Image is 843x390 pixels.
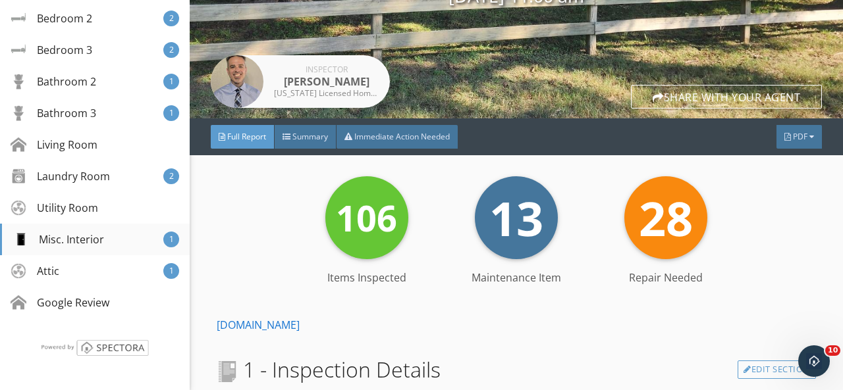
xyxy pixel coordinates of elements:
[40,339,150,356] img: powered_by_spectora_2.png
[11,11,92,26] div: Bedroom 2
[217,318,300,332] a: [DOMAIN_NAME]
[163,168,179,184] div: 2
[11,263,59,279] div: Attic
[793,131,807,142] span: PDF
[217,354,441,385] span: 1 - Inspection Details
[11,295,109,310] div: Google Review
[227,131,266,142] span: Full Report
[274,74,379,89] div: [PERSON_NAME]
[825,345,840,356] span: 10
[354,131,450,142] span: Immediate Action Needed
[163,105,179,121] div: 1
[11,137,97,153] div: Living Room
[441,270,591,285] div: Maintenance Item
[639,185,693,250] span: 28
[274,89,379,97] div: [US_STATE] Licensed Home Inspector #70002691 InternNachi Certified Master Inspector, InterNACHI C...
[489,185,543,250] span: 13
[211,55,263,108] img: 3296000142690657548.jpg
[11,42,92,58] div: Bedroom 3
[11,200,98,216] div: Utility Room
[11,105,96,121] div: Bathroom 3
[163,74,179,89] div: 1
[11,74,96,89] div: Bathroom 2
[11,168,110,184] div: Laundry Room
[292,131,328,142] span: Summary
[163,11,179,26] div: 2
[163,42,179,58] div: 2
[631,85,822,109] div: Share with your agent
[336,193,397,242] span: 106
[13,232,104,247] div: Misc. Interior
[292,270,441,285] div: Items Inspected
[163,263,179,279] div: 1
[211,55,390,108] a: Inspector [PERSON_NAME] [US_STATE] Licensed Home Inspector #70002691 InternNachi Certified Master...
[798,345,830,377] iframe: Intercom live chat
[274,66,379,74] div: Inspector
[591,270,741,285] div: Repair Needed
[163,232,179,247] div: 1
[738,360,816,379] a: Edit Section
